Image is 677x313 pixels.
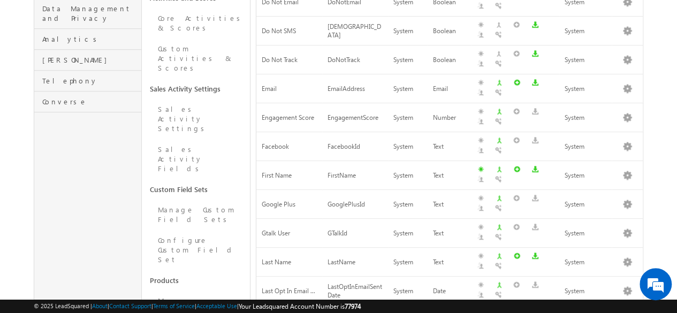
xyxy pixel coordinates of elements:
[262,287,315,295] span: Last Opt In Email ...
[34,301,361,311] span: © 2025 LeadSquared | | | | |
[262,27,296,35] span: Do Not SMS
[393,55,422,66] div: System
[34,71,141,91] a: Telephony
[433,55,466,66] div: Boolean
[42,4,139,23] span: Data Management and Privacy
[42,97,139,106] span: Converse
[18,56,45,70] img: d_60004797649_company_0_60004797649
[565,141,606,152] div: System
[565,112,606,124] div: System
[42,76,139,86] span: Telephony
[328,141,383,152] div: FacebookId
[565,170,606,181] div: System
[109,302,151,309] a: Contact Support
[433,26,466,37] div: Boolean
[393,257,422,268] div: System
[239,302,361,310] span: Your Leadsquared Account Number is
[328,55,383,66] div: DoNotTrack
[262,113,314,121] span: Engagement Score
[393,26,422,37] div: System
[328,199,383,210] div: GooglePlusId
[393,228,422,239] div: System
[142,200,249,230] a: Manage Custom Field Sets
[153,302,195,309] a: Terms of Service
[142,139,249,179] a: Sales Activity Fields
[393,170,422,181] div: System
[262,85,277,93] span: Email
[42,34,139,44] span: Analytics
[262,258,291,266] span: Last Name
[56,56,180,70] div: Chat with us now
[142,79,249,99] a: Sales Activity Settings
[328,112,383,124] div: EngagementScore
[393,141,422,152] div: System
[262,142,289,150] span: Facebook
[328,281,383,302] div: LastOptInEmailSentDate
[433,199,466,210] div: Text
[34,50,141,71] a: [PERSON_NAME]
[142,99,249,139] a: Sales Activity Settings
[142,230,249,270] a: Configure Custom Field Set
[433,170,466,181] div: Text
[345,302,361,310] span: 77974
[146,241,194,255] em: Start Chat
[393,112,422,124] div: System
[433,257,466,268] div: Text
[142,39,249,79] a: Custom Activities & Scores
[142,8,249,39] a: Core Activities & Scores
[565,55,606,66] div: System
[328,228,383,239] div: GTalkId
[328,170,383,181] div: FirstName
[196,302,237,309] a: Acceptable Use
[565,199,606,210] div: System
[142,179,249,200] a: Custom Field Sets
[393,199,422,210] div: System
[393,286,422,297] div: System
[34,91,141,112] a: Converse
[433,286,466,297] div: Date
[328,257,383,268] div: LastName
[433,112,466,124] div: Number
[262,56,298,64] span: Do Not Track
[328,21,383,42] div: [DEMOGRAPHIC_DATA]
[262,171,292,179] span: First Name
[433,83,466,95] div: Email
[34,29,141,50] a: Analytics
[42,55,139,65] span: [PERSON_NAME]
[393,83,422,95] div: System
[565,228,606,239] div: System
[176,5,201,31] div: Minimize live chat window
[433,228,466,239] div: Text
[433,141,466,152] div: Text
[565,257,606,268] div: System
[328,83,383,95] div: EmailAddress
[142,270,249,291] a: Products
[262,229,290,237] span: Gtalk User
[14,99,195,232] textarea: Type your message and hit 'Enter'
[92,302,108,309] a: About
[565,286,606,297] div: System
[565,26,606,37] div: System
[565,83,606,95] div: System
[262,200,295,208] span: Google Plus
